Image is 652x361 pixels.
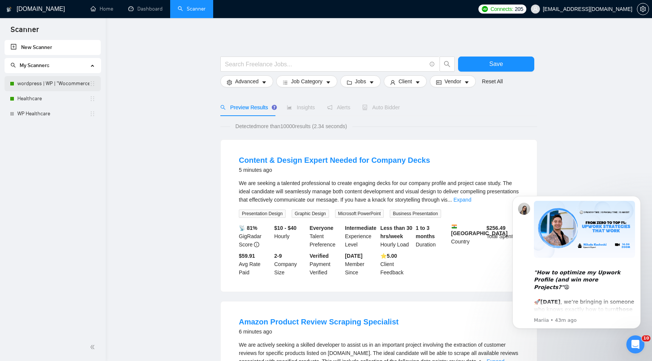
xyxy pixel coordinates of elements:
span: Preview Results [220,104,275,110]
li: wordpress | WP | "Wocommerce" [5,76,101,91]
a: Content & Design Expert Needed for Company Decks [239,156,430,164]
div: GigRadar Score [237,224,273,249]
span: We are seeking a talented professional to create engaging decks for our company profile and proje... [239,180,519,203]
div: Hourly Load [379,224,414,249]
a: Expand [454,197,471,203]
span: Business Presentation [390,210,441,218]
span: caret-down [415,80,420,85]
div: 6 minutes ago [239,327,398,336]
li: Healthcare [5,91,101,106]
span: Save [489,59,503,69]
span: user [533,6,538,12]
a: WP Healthcare [17,106,89,121]
span: Advanced [235,77,258,86]
button: search [440,57,455,72]
span: My Scanners [20,62,49,69]
span: caret-down [261,80,267,85]
b: [GEOGRAPHIC_DATA] [451,224,508,236]
div: Avg Rate Paid [237,252,273,277]
span: holder [89,111,95,117]
span: info-circle [430,62,435,67]
iframe: Intercom live chat [626,335,644,353]
span: Alerts [327,104,351,110]
b: [DATE] [345,253,362,259]
b: $59.91 [239,253,255,259]
b: 📡 81% [239,225,257,231]
b: 1 to 3 months [416,225,435,239]
div: Experience Level [343,224,379,249]
span: setting [637,6,649,12]
a: dashboardDashboard [128,6,163,12]
span: Graphic Design [292,210,329,218]
div: Tooltip anchor [271,104,278,111]
button: settingAdvancedcaret-down [220,75,273,87]
span: search [220,105,226,110]
span: Jobs [355,77,366,86]
b: Everyone [310,225,334,231]
a: wordpress | WP | "Wocommerce" [17,76,89,91]
span: Detected more than 10000 results (2.34 seconds) [230,122,352,130]
button: setting [637,3,649,15]
a: homeHome [91,6,113,12]
span: 10 [642,335,650,341]
img: upwork-logo.png [482,6,488,12]
span: My Scanners [11,62,49,69]
span: Presentation Design [239,210,286,218]
input: Search Freelance Jobs... [225,60,426,69]
span: holder [89,96,95,102]
span: notification [327,105,332,110]
span: Client [398,77,412,86]
div: We are seeking a talented professional to create engaging decks for our company profile and proje... [239,179,519,204]
span: area-chart [287,105,292,110]
button: userClientcaret-down [384,75,427,87]
div: Company Size [273,252,308,277]
span: Scanner [5,24,45,40]
div: Payment Verified [308,252,344,277]
div: Country [450,224,485,249]
span: user [390,80,395,85]
div: Talent Preference [308,224,344,249]
b: $ 256.49 [486,225,506,231]
span: Connects: [491,5,513,13]
b: 2-9 [274,253,282,259]
span: folder [347,80,352,85]
b: ⭐️ 5.00 [380,253,397,259]
span: setting [227,80,232,85]
div: Hourly [273,224,308,249]
iframe: Intercom notifications message [501,185,652,341]
a: New Scanner [11,40,95,55]
b: Verified [310,253,329,259]
span: Vendor [444,77,461,86]
span: holder [89,81,95,87]
a: setting [637,6,649,12]
span: 205 [515,5,523,13]
div: Total Spent [485,224,520,249]
span: search [11,63,16,68]
span: Job Category [291,77,322,86]
span: bars [283,80,288,85]
button: barsJob Categorycaret-down [276,75,337,87]
div: Member Since [343,252,379,277]
span: ... [447,197,452,203]
span: Auto Bidder [362,104,400,110]
a: searchScanner [178,6,206,12]
span: info-circle [254,242,259,247]
button: idcardVendorcaret-down [430,75,476,87]
span: robot [362,105,368,110]
span: Microsoft PowerPoint [335,210,384,218]
b: $10 - $40 [274,225,297,231]
div: 5 minutes ago [239,165,430,174]
li: WP Healthcare [5,106,101,121]
span: idcard [436,80,441,85]
a: Healthcare [17,91,89,106]
img: logo [6,3,12,15]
